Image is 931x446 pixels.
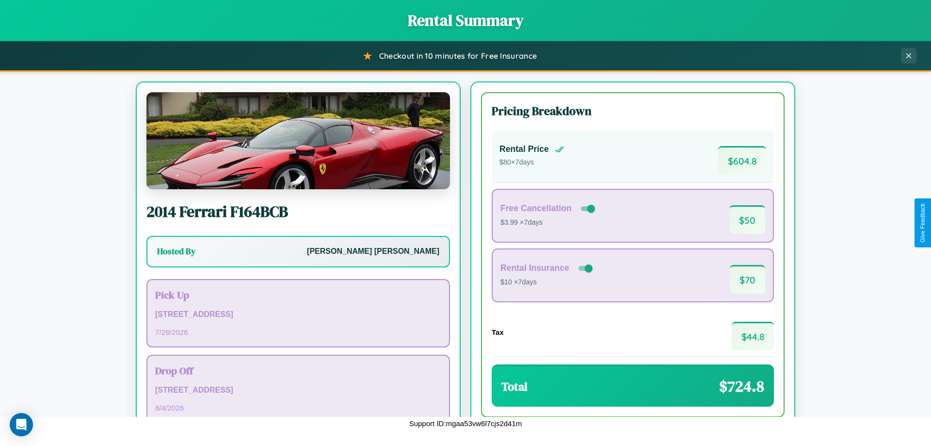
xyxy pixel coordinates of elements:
[307,245,439,259] p: [PERSON_NAME] [PERSON_NAME]
[10,10,921,31] h1: Rental Summary
[500,276,594,289] p: $10 × 7 days
[155,383,441,397] p: [STREET_ADDRESS]
[500,203,572,214] h4: Free Cancellation
[500,216,597,229] p: $3.99 × 7 days
[155,308,441,322] p: [STREET_ADDRESS]
[730,265,765,294] span: $ 70
[157,246,195,257] h3: Hosted By
[10,413,33,436] div: Open Intercom Messenger
[146,92,450,189] img: Ferrari F164BCB
[729,205,765,234] span: $ 50
[492,103,774,119] h3: Pricing Breakdown
[499,144,549,154] h4: Rental Price
[718,146,766,175] span: $ 604.8
[500,263,569,273] h4: Rental Insurance
[732,322,774,350] span: $ 44.8
[719,376,764,397] span: $ 724.8
[409,417,522,430] p: Support ID: mgaa53vw6l7cjs2d41m
[155,326,441,339] p: 7 / 28 / 2026
[492,328,504,336] h4: Tax
[155,363,441,378] h3: Drop Off
[155,401,441,414] p: 8 / 4 / 2026
[499,156,564,169] p: $ 80 × 7 days
[146,201,450,222] h2: 2014 Ferrari F164BCB
[155,288,441,302] h3: Pick Up
[379,51,537,61] span: Checkout in 10 minutes for Free Insurance
[919,203,926,243] div: Give Feedback
[501,379,528,395] h3: Total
